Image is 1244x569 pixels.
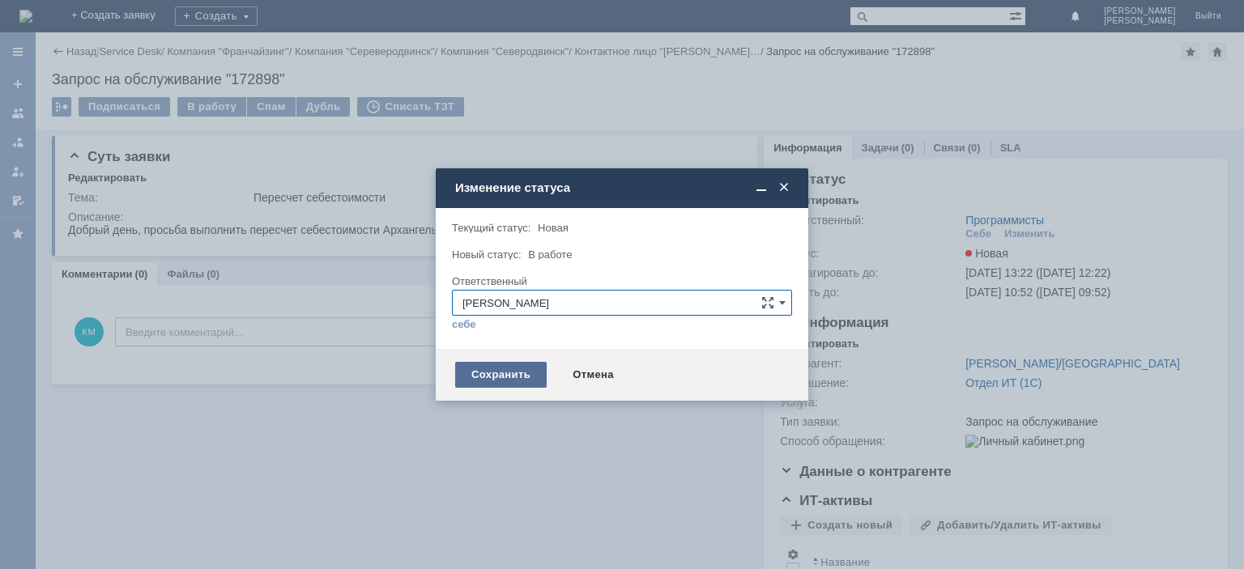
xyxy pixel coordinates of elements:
[452,318,476,331] a: себе
[452,222,530,234] label: Текущий статус:
[455,180,792,195] div: Изменение статуса
[452,276,789,287] div: Ответственный
[538,222,569,234] span: Новая
[761,296,774,309] span: Сложная форма
[528,248,572,261] span: В работе
[753,180,769,195] span: Свернуть (Ctrl + M)
[452,248,522,261] label: Новый статус:
[776,180,792,195] span: Закрыть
